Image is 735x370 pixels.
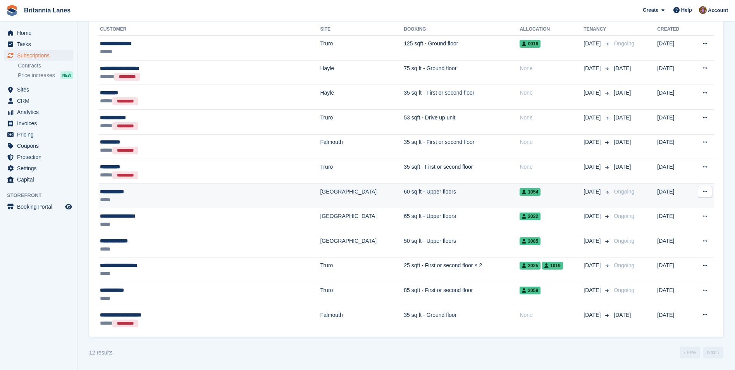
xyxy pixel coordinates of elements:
td: 35 sqft - First or second floor [404,159,520,184]
td: 125 sqft - Ground floor [404,36,520,61]
td: 35 sq ft - Ground floor [404,307,520,331]
td: 25 sqft - First or second floor × 2 [404,258,520,282]
td: 35 sq ft - First or second floor [404,85,520,110]
span: 3085 [520,237,540,245]
span: Settings [17,163,64,174]
td: [DATE] [657,258,690,282]
span: Storefront [7,192,77,199]
span: 1019 [542,262,563,270]
td: 85 sqft - First or second floor [404,282,520,307]
span: CRM [17,95,64,106]
span: Home [17,28,64,38]
td: Truro [320,159,404,184]
span: Coupons [17,140,64,151]
td: [DATE] [657,159,690,184]
div: None [520,163,584,171]
td: [DATE] [657,85,690,110]
span: Ongoing [614,238,634,244]
th: Site [320,23,404,36]
a: menu [4,152,73,163]
a: menu [4,174,73,185]
td: 35 sq ft - First or second floor [404,134,520,159]
a: Britannia Lanes [21,4,74,17]
img: stora-icon-8386f47178a22dfd0bd8f6a31ec36ba5ce8667c1dd55bd0f319d3a0aa187defe.svg [6,5,18,16]
a: menu [4,140,73,151]
span: Price increases [18,72,55,79]
span: 0016 [520,40,540,48]
span: [DATE] [584,163,602,171]
div: None [520,114,584,122]
span: Protection [17,152,64,163]
a: menu [4,163,73,174]
span: Account [708,7,728,14]
span: Sites [17,84,64,95]
a: Preview store [64,202,73,211]
span: [DATE] [584,212,602,220]
td: Hayle [320,85,404,110]
span: [DATE] [614,90,631,96]
td: 53 sqft - Drive up unit [404,109,520,134]
td: [DATE] [657,208,690,233]
a: Next [703,347,723,358]
td: [DATE] [657,307,690,331]
th: Customer [98,23,320,36]
span: Capital [17,174,64,185]
a: menu [4,107,73,118]
span: Subscriptions [17,50,64,61]
td: Falmouth [320,307,404,331]
td: Hayle [320,60,404,85]
a: menu [4,50,73,61]
td: [GEOGRAPHIC_DATA] [320,183,404,208]
th: Allocation [520,23,584,36]
span: [DATE] [584,188,602,196]
span: [DATE] [584,311,602,319]
a: menu [4,39,73,50]
a: menu [4,118,73,129]
div: None [520,89,584,97]
th: Created [657,23,690,36]
div: None [520,311,584,319]
span: Tasks [17,39,64,50]
span: [DATE] [584,40,602,48]
span: 2059 [520,287,540,294]
span: [DATE] [584,261,602,270]
div: NEW [60,71,73,79]
span: [DATE] [614,312,631,318]
td: [DATE] [657,233,690,258]
span: [DATE] [584,89,602,97]
span: [DATE] [584,286,602,294]
td: [DATE] [657,109,690,134]
a: Contracts [18,62,73,69]
span: 2022 [520,213,540,220]
span: Ongoing [614,188,634,195]
td: [DATE] [657,36,690,61]
span: [DATE] [584,237,602,245]
a: menu [4,28,73,38]
th: Booking [404,23,520,36]
span: Help [681,6,692,14]
span: Ongoing [614,262,634,268]
td: Truro [320,36,404,61]
span: Booking Portal [17,201,64,212]
span: [DATE] [584,138,602,146]
img: Andy Collier [699,6,707,14]
span: Pricing [17,129,64,140]
a: menu [4,201,73,212]
span: [DATE] [614,164,631,170]
div: 12 results [89,349,113,357]
span: [DATE] [584,114,602,122]
a: Previous [680,347,700,358]
span: Ongoing [614,287,634,293]
a: menu [4,129,73,140]
td: [GEOGRAPHIC_DATA] [320,208,404,233]
span: Create [643,6,658,14]
td: [GEOGRAPHIC_DATA] [320,233,404,258]
div: None [520,64,584,73]
a: Price increases NEW [18,71,73,80]
span: [DATE] [614,139,631,145]
td: [DATE] [657,183,690,208]
a: menu [4,84,73,95]
span: [DATE] [614,114,631,121]
td: 75 sq ft - Ground floor [404,60,520,85]
a: menu [4,95,73,106]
